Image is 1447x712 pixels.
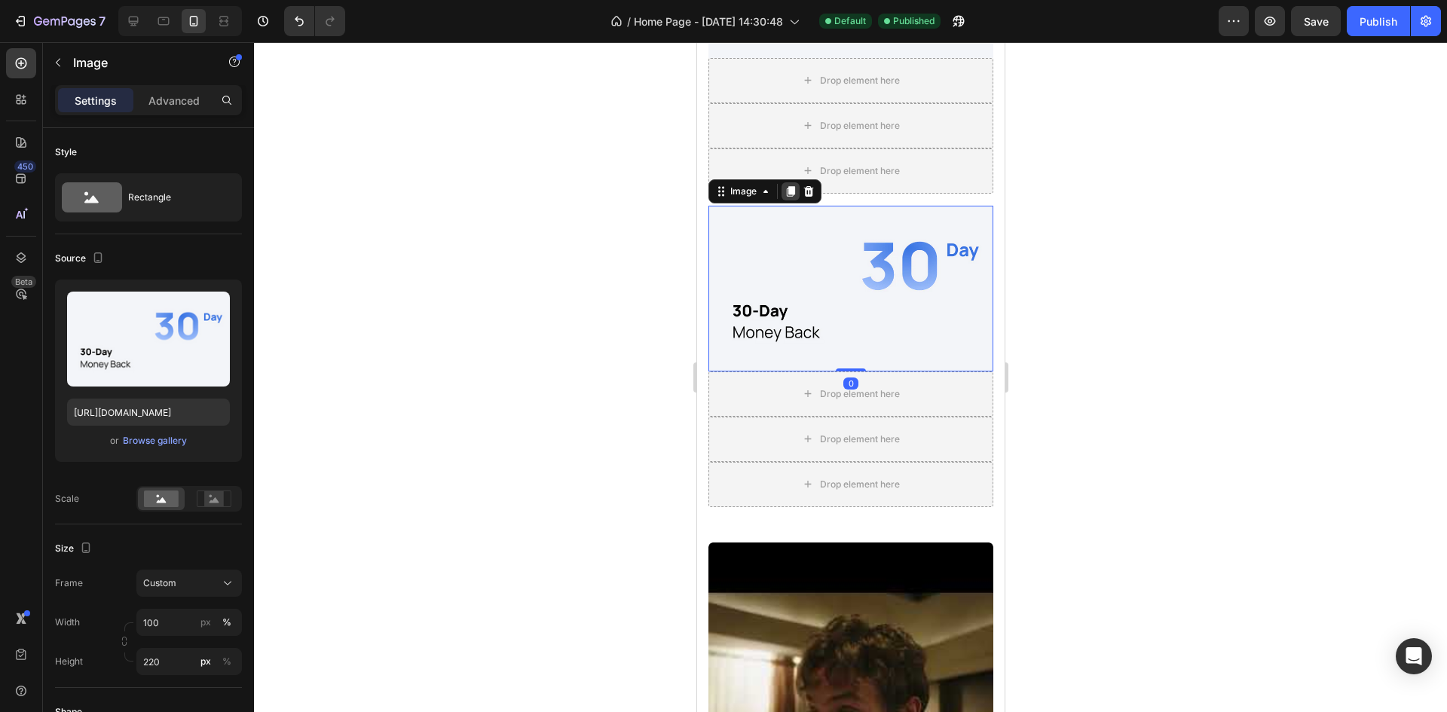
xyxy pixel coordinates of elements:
[1347,6,1410,36] button: Publish
[75,93,117,108] p: Settings
[99,12,106,30] p: 7
[136,609,242,636] input: px%
[627,14,631,29] span: /
[55,576,83,590] label: Frame
[14,160,36,173] div: 450
[200,616,211,629] div: px
[128,180,220,215] div: Rectangle
[55,655,83,668] label: Height
[1304,15,1329,28] span: Save
[218,652,236,671] button: px
[284,6,345,36] div: Undo/Redo
[136,570,242,597] button: Custom
[55,249,107,269] div: Source
[697,42,1005,712] iframe: Design area
[55,539,95,559] div: Size
[1396,638,1432,674] div: Open Intercom Messenger
[634,14,783,29] span: Home Page - [DATE] 14:30:48
[55,145,77,159] div: Style
[1291,6,1341,36] button: Save
[222,616,231,629] div: %
[67,292,230,387] img: preview-image
[55,616,80,629] label: Width
[55,492,79,506] div: Scale
[200,655,211,668] div: px
[136,648,242,675] input: px%
[222,655,231,668] div: %
[893,14,935,28] span: Published
[197,652,215,671] button: %
[1360,14,1397,29] div: Publish
[122,433,188,448] button: Browse gallery
[123,434,187,448] div: Browse gallery
[148,93,200,108] p: Advanced
[11,276,36,288] div: Beta
[73,53,201,72] p: Image
[6,6,112,36] button: 7
[197,613,215,631] button: %
[143,576,176,590] span: Custom
[834,14,866,28] span: Default
[67,399,230,426] input: https://example.com/image.jpg
[218,613,236,631] button: px
[110,432,119,450] span: or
